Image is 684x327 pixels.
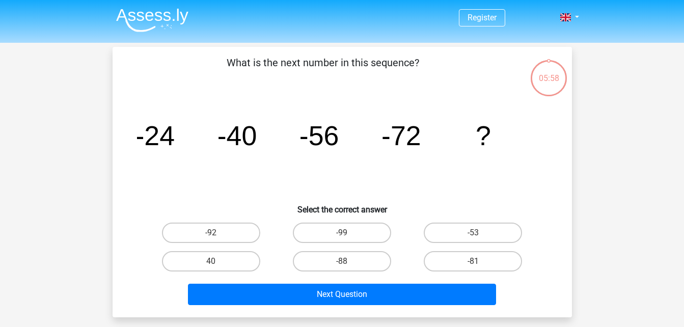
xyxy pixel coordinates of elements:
[530,59,568,85] div: 05:58
[381,120,421,151] tspan: -72
[129,55,517,86] p: What is the next number in this sequence?
[424,223,522,243] label: -53
[188,284,496,305] button: Next Question
[468,13,497,22] a: Register
[299,120,339,151] tspan: -56
[162,223,260,243] label: -92
[135,120,175,151] tspan: -24
[476,120,491,151] tspan: ?
[116,8,188,32] img: Assessly
[129,197,556,214] h6: Select the correct answer
[424,251,522,271] label: -81
[293,251,391,271] label: -88
[293,223,391,243] label: -99
[217,120,257,151] tspan: -40
[162,251,260,271] label: 40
